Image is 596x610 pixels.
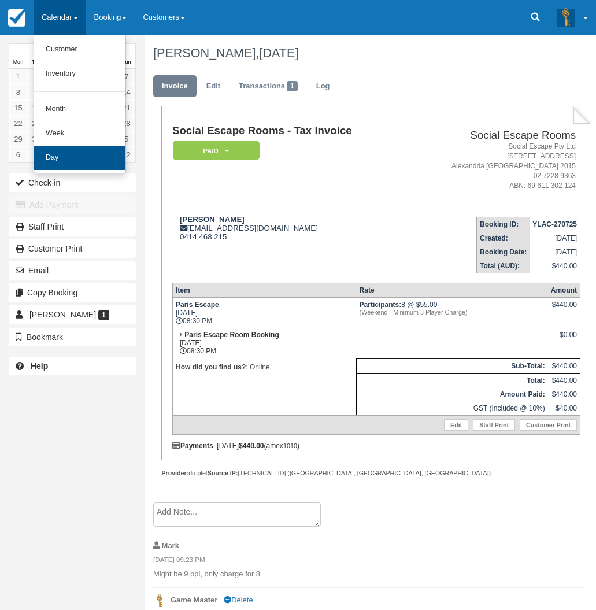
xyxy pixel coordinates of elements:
strong: Game Master [171,596,217,604]
a: 15 [9,100,27,116]
button: Check-in [9,173,136,192]
a: 5 [117,131,135,147]
a: Customer Print [520,419,577,431]
strong: Source IP: [208,469,238,476]
a: 8 [9,84,27,100]
em: [DATE] 09:23 PM [153,555,583,568]
a: Day [34,146,125,170]
td: GST (Included @ 10%) [357,401,548,416]
span: 1 [98,310,109,320]
a: 29 [9,131,27,147]
a: Delete [224,596,253,604]
em: (Weekend - Minimum 3 Player Charge) [360,309,545,316]
strong: Provider: [161,469,188,476]
span: [PERSON_NAME] [29,310,96,319]
td: $440.00 [548,387,580,401]
a: 7 [117,69,135,84]
th: Sub-Total: [357,358,548,373]
div: $440.00 [551,301,577,318]
td: [DATE] 08:30 PM [172,328,356,358]
a: Help [9,357,136,375]
a: 14 [117,84,135,100]
span: [DATE] [259,46,298,60]
th: Mon [9,56,27,69]
em: Paid [173,141,260,161]
strong: Participants [360,301,402,309]
h1: [PERSON_NAME], [153,46,583,60]
a: 16 [27,100,45,116]
button: Email [9,261,136,280]
td: $440.00 [530,259,580,273]
th: Total (AUD): [476,259,530,273]
strong: $440.00 [239,442,264,450]
address: Social Escape Pty Ltd [STREET_ADDRESS] Alexandria [GEOGRAPHIC_DATA] 2015 02 7228 9363 ABN: 69 611... [411,142,576,191]
th: Amount [548,283,580,297]
h1: Social Escape Rooms - Tax Invoice [172,125,406,137]
a: [PERSON_NAME] 1 [9,305,136,324]
strong: Payments [172,442,213,450]
th: Sun [117,56,135,69]
img: A3 [557,8,575,27]
a: 22 [9,116,27,131]
th: Tue [27,56,45,69]
a: 21 [117,100,135,116]
strong: Paris Escape [176,301,219,309]
a: Transactions1 [230,75,306,98]
th: Rate [357,283,548,297]
strong: YLAC-270725 [532,220,577,228]
a: 28 [117,116,135,131]
span: 1 [287,81,298,91]
th: Total: [357,373,548,387]
td: $40.00 [548,401,580,416]
a: Week [34,121,125,146]
th: Created: [476,231,530,245]
p: Might be 9 ppl, only charge for 8 [153,569,583,580]
div: : [DATE] (amex ) [172,442,580,450]
a: Edit [198,75,229,98]
button: Copy Booking [9,283,136,302]
a: 30 [27,131,45,147]
th: Booking ID: [476,217,530,231]
ul: Calendar [34,35,126,173]
td: $440.00 [548,358,580,373]
a: Customer [34,38,125,62]
div: [EMAIL_ADDRESS][DOMAIN_NAME] 0414 468 215 [172,215,406,241]
a: Staff Print [473,419,515,431]
strong: Paris Escape Room Booking [184,331,279,339]
img: checkfront-main-nav-mini-logo.png [8,9,25,27]
div: droplet [TECHNICAL_ID] ([GEOGRAPHIC_DATA], [GEOGRAPHIC_DATA], [GEOGRAPHIC_DATA]) [161,469,591,478]
th: Booking Date: [476,245,530,259]
a: 12 [117,147,135,162]
p: : Online. [176,361,353,373]
a: Log [308,75,339,98]
a: 1 [9,69,27,84]
a: 7 [27,147,45,162]
td: $440.00 [548,373,580,387]
strong: [PERSON_NAME] [180,215,245,224]
td: 8 @ $55.00 [357,297,548,328]
a: 23 [27,116,45,131]
td: [DATE] 08:30 PM [172,297,356,328]
a: 2 [27,69,45,84]
a: 6 [9,147,27,162]
td: [DATE] [530,245,580,259]
strong: How did you find us? [176,363,246,371]
small: 1010 [283,442,297,449]
a: Paid [172,140,256,161]
a: Customer Print [9,239,136,258]
h2: Social Escape Rooms [411,130,576,142]
a: Inventory [34,62,125,86]
th: Amount Paid: [357,387,548,401]
th: Item [172,283,356,297]
a: Staff Print [9,217,136,236]
a: Edit [444,419,468,431]
button: Bookmark [9,328,136,346]
a: 9 [27,84,45,100]
button: Add Payment [9,195,136,214]
a: Invoice [153,75,197,98]
td: [DATE] [530,231,580,245]
a: Month [34,97,125,121]
b: Help [31,361,48,371]
div: $0.00 [551,331,577,348]
strong: Mark [162,541,179,550]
